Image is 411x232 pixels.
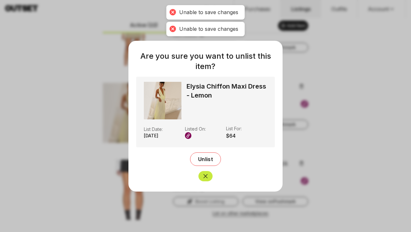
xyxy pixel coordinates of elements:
[185,132,191,139] img: Poshmark logo
[198,171,213,181] button: Close
[144,126,185,133] div: List Date:
[136,51,275,72] h3: Are you sure you want to unlist this item?
[187,82,267,123] div: Elysia Chiffon Maxi Dress - Lemon
[226,132,267,140] div: $ 64
[226,125,267,132] div: List For:
[198,156,213,162] span: Unlist
[179,9,238,16] div: Unable to save changes
[144,133,185,139] div: [DATE]
[185,126,226,132] div: Listed On:
[179,26,238,32] div: Unable to save changes
[190,152,221,166] button: Unlist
